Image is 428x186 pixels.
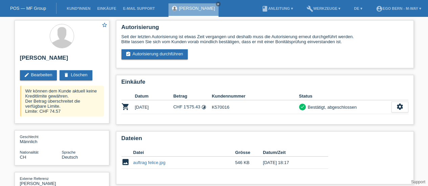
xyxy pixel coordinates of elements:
i: image [121,158,130,166]
i: delete [64,72,69,78]
a: assignment_turned_inAutorisierung durchführen [121,49,188,59]
span: Schweiz [20,155,26,160]
td: 546 KB [235,157,263,169]
h2: Einkäufe [121,79,408,89]
h2: Dateien [121,135,408,145]
td: CHF 1'575.43 [173,100,212,114]
a: Einkäufe [94,6,119,10]
a: auftrag felice.jpg [133,160,165,165]
a: E-Mail Support [120,6,158,10]
a: star_border [102,22,108,29]
a: Kund*innen [63,6,94,10]
td: [DATE] [135,100,174,114]
i: star_border [102,22,108,28]
a: deleteLöschen [60,70,92,80]
span: Geschlecht [20,135,39,139]
div: Männlich [20,134,62,144]
a: account_circleEGO Bern - m-way ▾ [373,6,425,10]
span: Sprache [62,150,76,154]
i: Fixe Raten (24 Raten) [201,105,206,110]
td: [DATE] 18:17 [263,157,318,169]
i: check [300,104,305,109]
th: Datei [133,149,235,157]
i: edit [24,72,29,78]
div: Bestätigt, abgeschlossen [306,104,357,111]
th: Status [299,92,391,100]
td: K570016 [212,100,299,114]
h2: [PERSON_NAME] [20,55,104,65]
a: DE ▾ [351,6,365,10]
a: Support [411,180,425,184]
a: bookAnleitung ▾ [258,6,296,10]
span: Nationalität [20,150,39,154]
i: POSP00027386 [121,103,130,111]
a: buildWerkzeuge ▾ [303,6,344,10]
a: editBearbeiten [20,70,57,80]
th: Grösse [235,149,263,157]
i: assignment_turned_in [126,51,131,57]
th: Datum [135,92,174,100]
a: close [216,2,221,6]
i: close [217,2,220,6]
h2: Autorisierung [121,24,408,34]
i: build [307,5,313,12]
div: Wir können dem Kunde aktuell keine Kreditlimite gewähren. Der Betrag überschreitet die verfügbare... [20,86,104,116]
div: [PERSON_NAME] [20,176,62,186]
i: account_circle [376,5,383,12]
th: Betrag [173,92,212,100]
i: settings [396,103,404,110]
th: Datum/Zeit [263,149,318,157]
a: POS — MF Group [10,6,46,11]
i: book [262,5,268,12]
a: [PERSON_NAME] [179,6,215,11]
span: Externe Referenz [20,177,49,181]
th: Kundennummer [212,92,299,100]
div: Seit der letzten Autorisierung ist etwas Zeit vergangen und deshalb muss die Autorisierung erneut... [121,34,408,44]
span: Deutsch [62,155,78,160]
